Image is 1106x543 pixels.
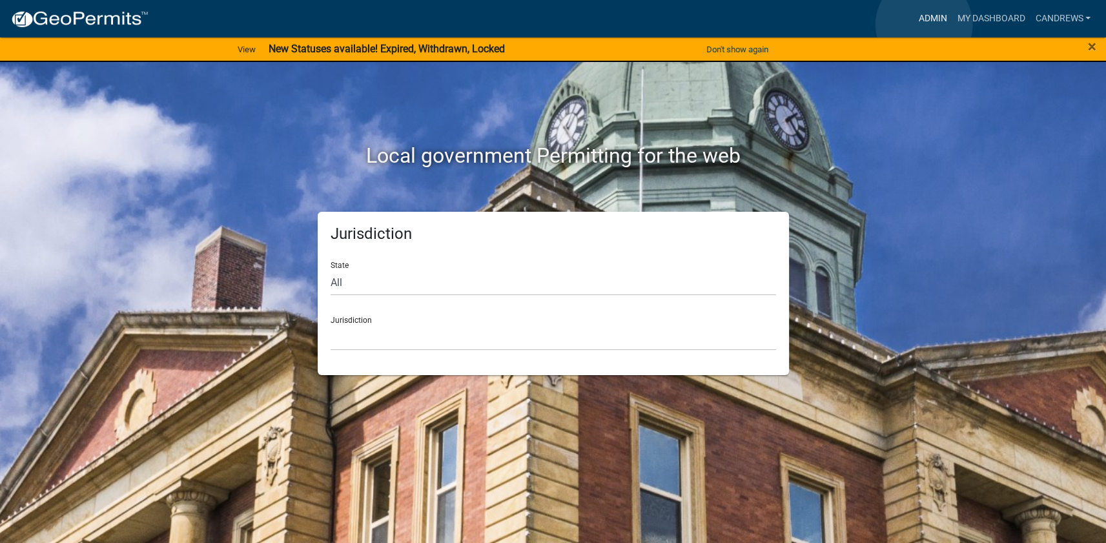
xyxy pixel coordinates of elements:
h5: Jurisdiction [331,225,776,243]
span: × [1088,37,1096,56]
a: Admin [913,6,952,31]
h2: Local government Permitting for the web [195,143,912,168]
button: Don't show again [701,39,773,60]
a: View [232,39,261,60]
a: My Dashboard [952,6,1030,31]
a: candrews [1030,6,1096,31]
button: Close [1088,39,1096,54]
strong: New Statuses available! Expired, Withdrawn, Locked [269,43,505,55]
